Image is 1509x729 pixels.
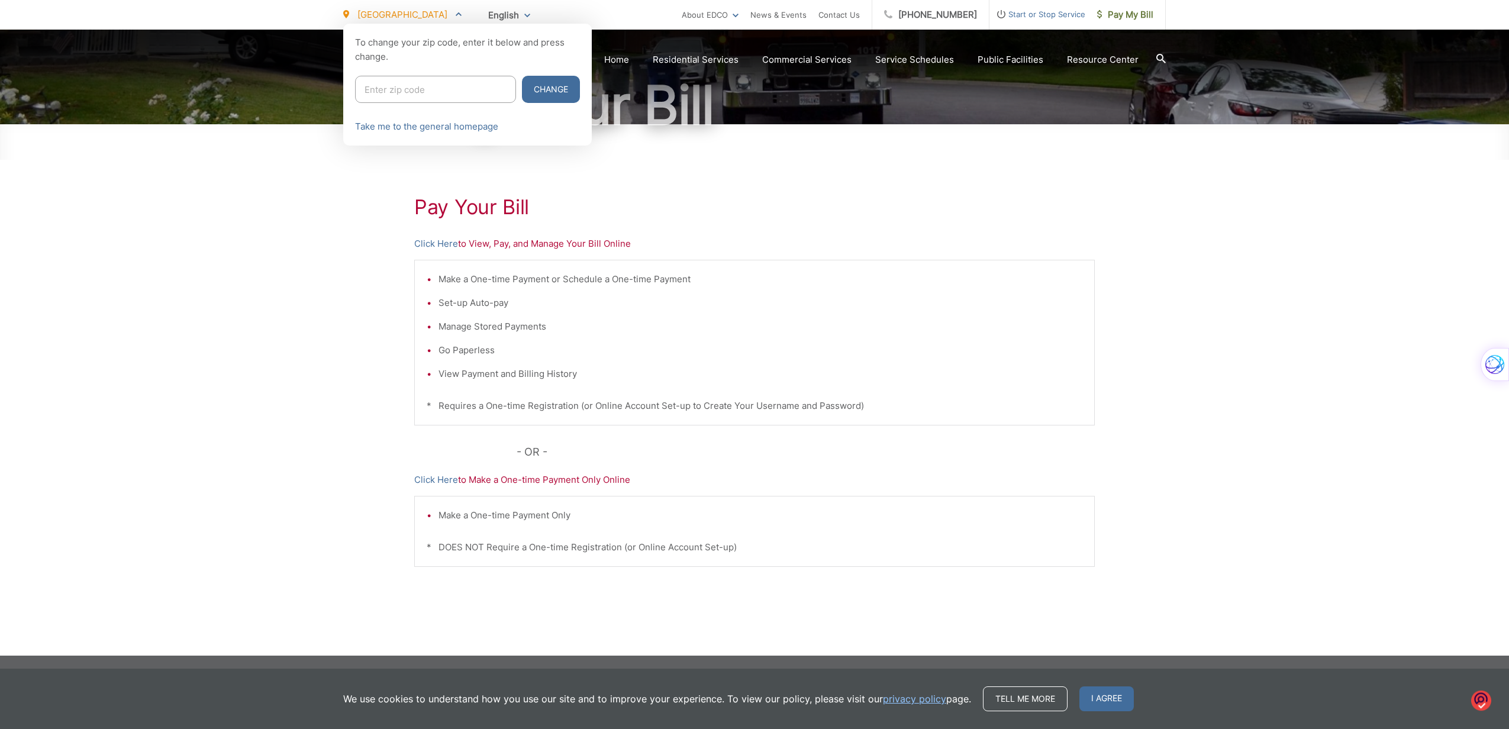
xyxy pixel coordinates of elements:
[355,36,580,64] p: To change your zip code, enter it below and press change.
[479,5,539,25] span: English
[818,8,860,22] a: Contact Us
[1471,689,1491,711] img: o1IwAAAABJRU5ErkJggg==
[355,120,498,134] a: Take me to the general homepage
[983,686,1068,711] a: Tell me more
[357,9,447,20] span: [GEOGRAPHIC_DATA]
[1079,686,1134,711] span: I agree
[750,8,807,22] a: News & Events
[355,76,516,103] input: Enter zip code
[522,76,580,103] button: Change
[1097,8,1153,22] span: Pay My Bill
[883,692,946,706] a: privacy policy
[682,8,739,22] a: About EDCO
[343,692,971,706] p: We use cookies to understand how you use our site and to improve your experience. To view our pol...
